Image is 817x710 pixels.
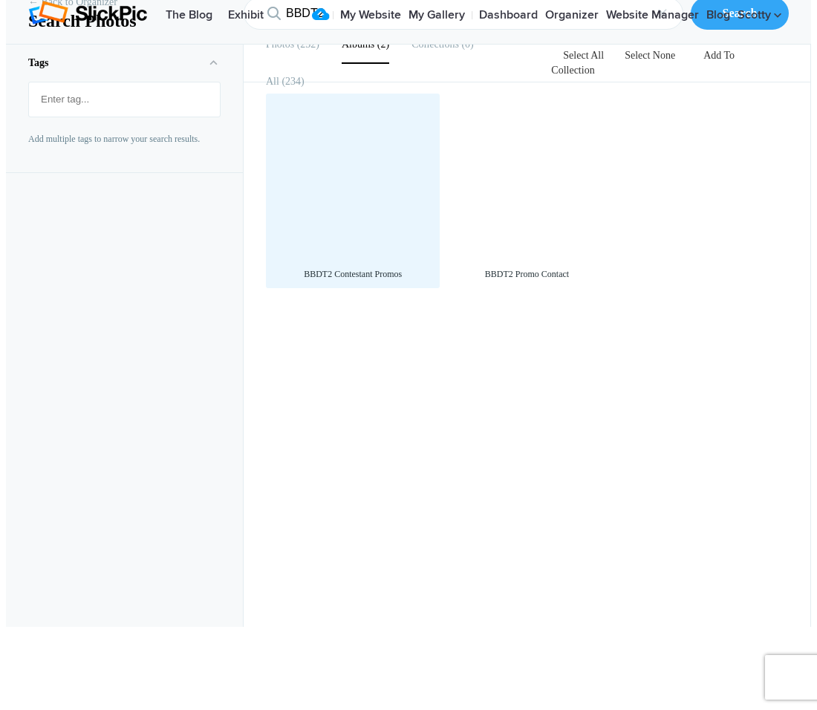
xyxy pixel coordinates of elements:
[616,50,684,61] a: Select None
[29,82,220,117] mat-chip-list: Fruit selection
[266,76,279,87] b: All
[36,86,212,113] input: Enter tag...
[447,267,606,281] div: BBDT2 Promo Contact
[273,267,432,281] div: BBDT2 Contestant Promos
[554,50,613,61] a: Select All
[279,76,305,87] span: 234
[28,57,49,68] b: Tags
[28,132,221,146] p: Add multiple tags to narrow your search results.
